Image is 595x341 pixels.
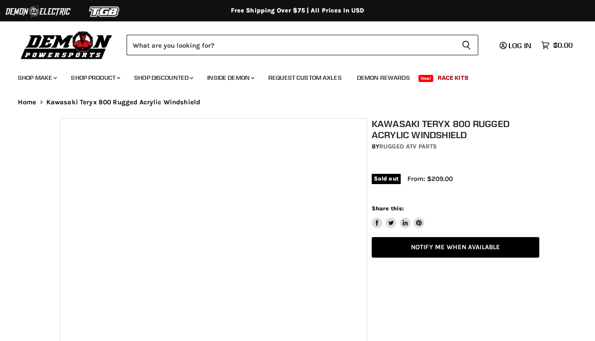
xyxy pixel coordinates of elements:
[455,35,478,55] button: Search
[372,174,401,184] span: Sold out
[372,205,425,228] aside: Share this:
[431,69,475,87] a: Race Kits
[496,41,537,49] a: Log in
[4,3,71,20] img: Demon Electric Logo 2
[379,143,437,150] a: Rugged ATV Parts
[127,35,455,55] input: Search
[372,142,540,152] div: by
[11,69,62,87] a: Shop Make
[419,75,434,82] span: New!
[71,3,138,20] img: TGB Logo 2
[537,39,577,52] a: $0.00
[18,29,115,61] img: Demon Powersports
[262,69,349,87] a: Request Custom Axles
[127,69,199,87] a: Shop Discounted
[46,99,201,106] span: Kawasaki Teryx 800 Rugged Acrylic Windshield
[407,175,453,183] span: From: $209.00
[509,41,531,50] span: Log in
[201,69,260,87] a: Inside Demon
[553,41,573,49] span: $0.00
[11,65,570,87] ul: Main menu
[350,69,417,87] a: Demon Rewards
[372,118,540,140] h1: Kawasaki Teryx 800 Rugged Acrylic Windshield
[372,205,404,212] span: Share this:
[18,99,37,106] a: Home
[64,69,126,87] a: Shop Product
[127,35,478,55] form: Product
[372,237,540,258] a: Notify Me When Available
